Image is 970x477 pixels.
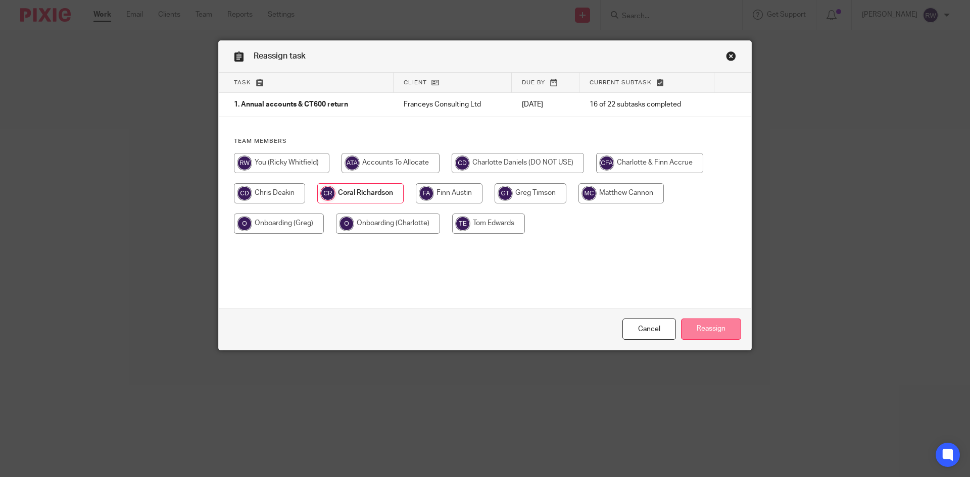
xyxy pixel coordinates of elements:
[404,80,427,85] span: Client
[254,52,306,60] span: Reassign task
[622,319,676,340] a: Close this dialog window
[234,137,736,145] h4: Team members
[234,80,251,85] span: Task
[579,93,715,117] td: 16 of 22 subtasks completed
[522,80,545,85] span: Due by
[681,319,741,340] input: Reassign
[522,99,569,110] p: [DATE]
[590,80,652,85] span: Current subtask
[234,101,348,109] span: 1. Annual accounts & CT600 return
[404,99,502,110] p: Franceys Consulting Ltd
[726,51,736,65] a: Close this dialog window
